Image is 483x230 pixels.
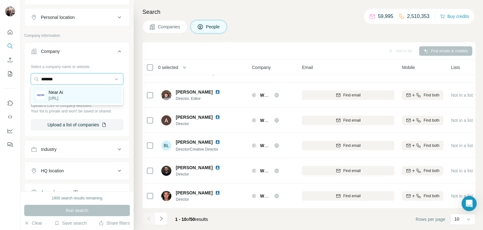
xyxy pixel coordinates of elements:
p: 10 [454,216,459,222]
p: Company information [24,33,130,38]
div: BL [161,141,171,151]
span: Not in a list [451,118,473,123]
button: Personal location [25,10,130,25]
span: Find email [343,168,361,174]
div: Open Intercom Messenger [462,196,477,211]
img: Avatar [161,166,171,176]
button: Find email [302,191,394,201]
button: Find email [302,116,394,125]
button: My lists [5,68,15,79]
div: HQ location [41,168,64,174]
p: 2,510,353 [407,13,430,20]
button: Buy credits [440,12,469,21]
span: [PERSON_NAME] [176,190,213,196]
button: Quick start [5,26,15,38]
span: [PERSON_NAME] [176,139,213,145]
span: 1 - 10 [175,217,186,222]
span: Rows per page [416,216,445,222]
span: Find both [424,92,439,98]
span: Director/Creative Director [176,147,218,152]
span: WTBR Where The Buffalo Roam [260,118,327,123]
span: Find email [343,143,361,148]
span: [PERSON_NAME] [176,164,213,171]
span: Email [302,64,313,71]
span: WTBR Where The Buffalo Roam [260,143,327,148]
button: Clear [24,220,42,226]
button: Find both [402,191,443,201]
span: Not in a list [451,168,473,173]
span: Not in a list [451,193,473,198]
p: [URL] [49,95,63,101]
span: Find both [424,193,439,199]
span: of [186,217,190,222]
p: Upload a CSV of company websites. [31,103,123,108]
div: Industry [41,146,57,152]
img: LinkedIn logo [215,190,220,195]
button: Find both [402,141,443,150]
div: 1900 search results remaining [52,195,103,201]
span: results [175,217,208,222]
div: Select a company name or website [31,61,123,70]
button: Company [25,44,130,61]
button: Upload a list of companies [31,119,123,130]
span: Head of Brand Development [176,72,223,76]
span: Lists [451,64,460,71]
button: Dashboard [5,125,15,136]
span: 0 selected [158,64,178,71]
h4: Search [142,8,475,16]
span: Find email [343,193,361,199]
img: Logo of WTBR Where The Buffalo Roam [252,93,257,98]
button: Feedback [5,139,15,150]
img: Near Ai [36,91,45,100]
span: People [206,24,220,30]
img: Avatar [161,115,171,125]
img: LinkedIn logo [215,140,220,145]
button: Find both [402,166,443,175]
span: Director [176,197,228,202]
span: Find email [343,92,361,98]
img: Avatar [161,90,171,100]
button: Industry [25,142,130,157]
span: Director [176,171,228,177]
span: [PERSON_NAME] [176,89,213,95]
div: Personal location [41,14,75,20]
button: Save search [54,220,86,226]
span: Not in a list [451,93,473,98]
img: LinkedIn logo [215,89,220,95]
button: HQ location [25,163,130,178]
span: Mobile [402,64,415,71]
img: LinkedIn logo [215,165,220,170]
span: WTBR Where The Buffalo Roam [260,168,327,173]
span: Companies [158,24,181,30]
div: Annual revenue ($) [41,189,78,195]
button: Find email [302,90,394,100]
div: Company [41,48,60,55]
span: Find email [343,118,361,123]
button: Annual revenue ($) [25,185,130,200]
span: WTBR Where The Buffalo Roam [260,93,327,98]
button: Enrich CSV [5,54,15,66]
span: Company [252,64,271,71]
button: Use Surfe API [5,111,15,123]
p: Near Ai [49,89,63,95]
span: Director, Editor [176,96,228,101]
img: Avatar [161,191,171,201]
p: Your list is private and won't be saved or shared. [31,108,123,114]
p: 59,995 [378,13,393,20]
button: Find email [302,141,394,150]
span: 50 [190,217,195,222]
span: Director [176,121,228,127]
span: Find both [424,143,439,148]
img: Logo of WTBR Where The Buffalo Roam [252,193,257,198]
button: Find both [402,90,443,100]
span: WTBR Where The Buffalo Roam [260,193,327,198]
button: Find both [402,116,443,125]
button: Search [5,40,15,52]
button: Find email [302,166,394,175]
span: Not in a list [451,143,473,148]
span: Find both [424,168,439,174]
span: [PERSON_NAME] [176,114,213,120]
img: Logo of WTBR Where The Buffalo Roam [252,168,257,173]
button: Use Surfe on LinkedIn [5,97,15,109]
button: Share filters [99,220,130,226]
